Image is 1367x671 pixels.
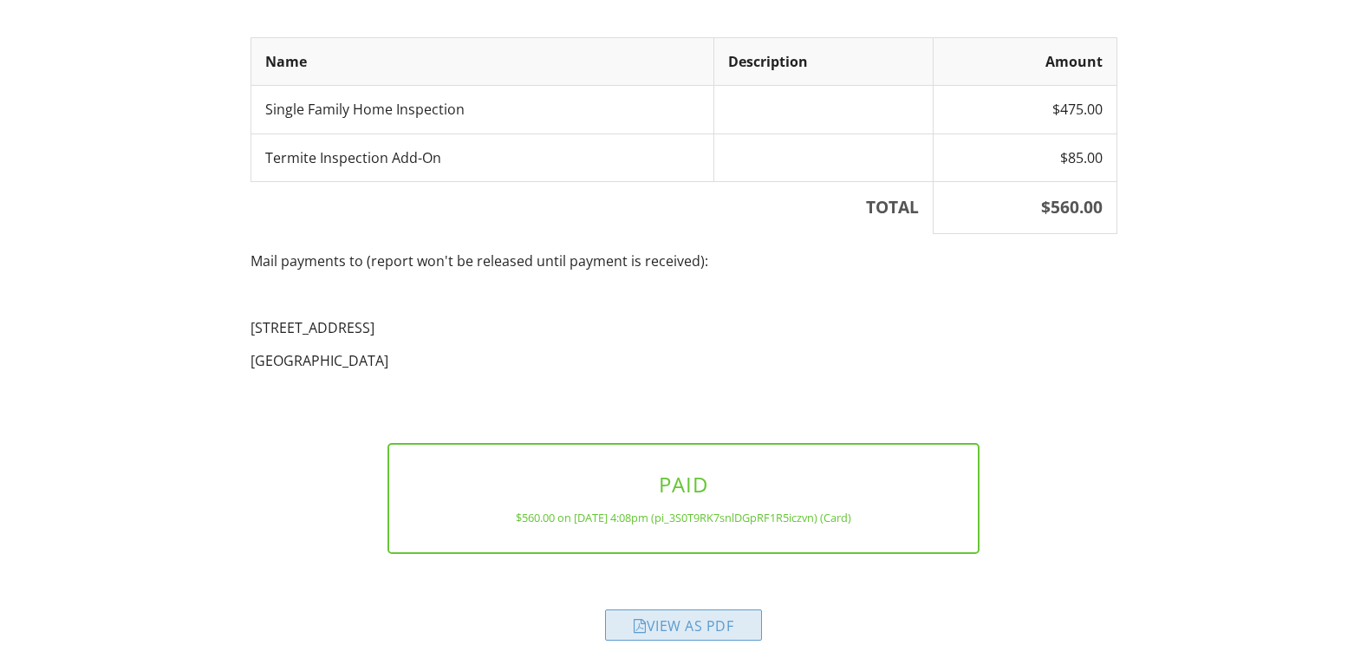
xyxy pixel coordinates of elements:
[251,318,1117,337] p: [STREET_ADDRESS]
[251,86,713,134] td: Single Family Home Inspection
[605,609,762,641] div: View as PDF
[934,37,1116,85] th: Amount
[605,621,762,640] a: View as PDF
[251,351,1117,370] p: [GEOGRAPHIC_DATA]
[251,134,713,181] td: Termite Inspection Add-On
[251,251,1117,270] p: Mail payments to (report won't be released until payment is received):
[934,134,1116,181] td: $85.00
[713,37,934,85] th: Description
[934,86,1116,134] td: $475.00
[417,511,950,524] div: $560.00 on [DATE] 4:08pm (pi_3S0T9RK7snlDGpRF1R5iczvn) (Card)
[934,181,1116,233] th: $560.00
[251,37,713,85] th: Name
[417,472,950,496] h3: PAID
[251,181,934,233] th: TOTAL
